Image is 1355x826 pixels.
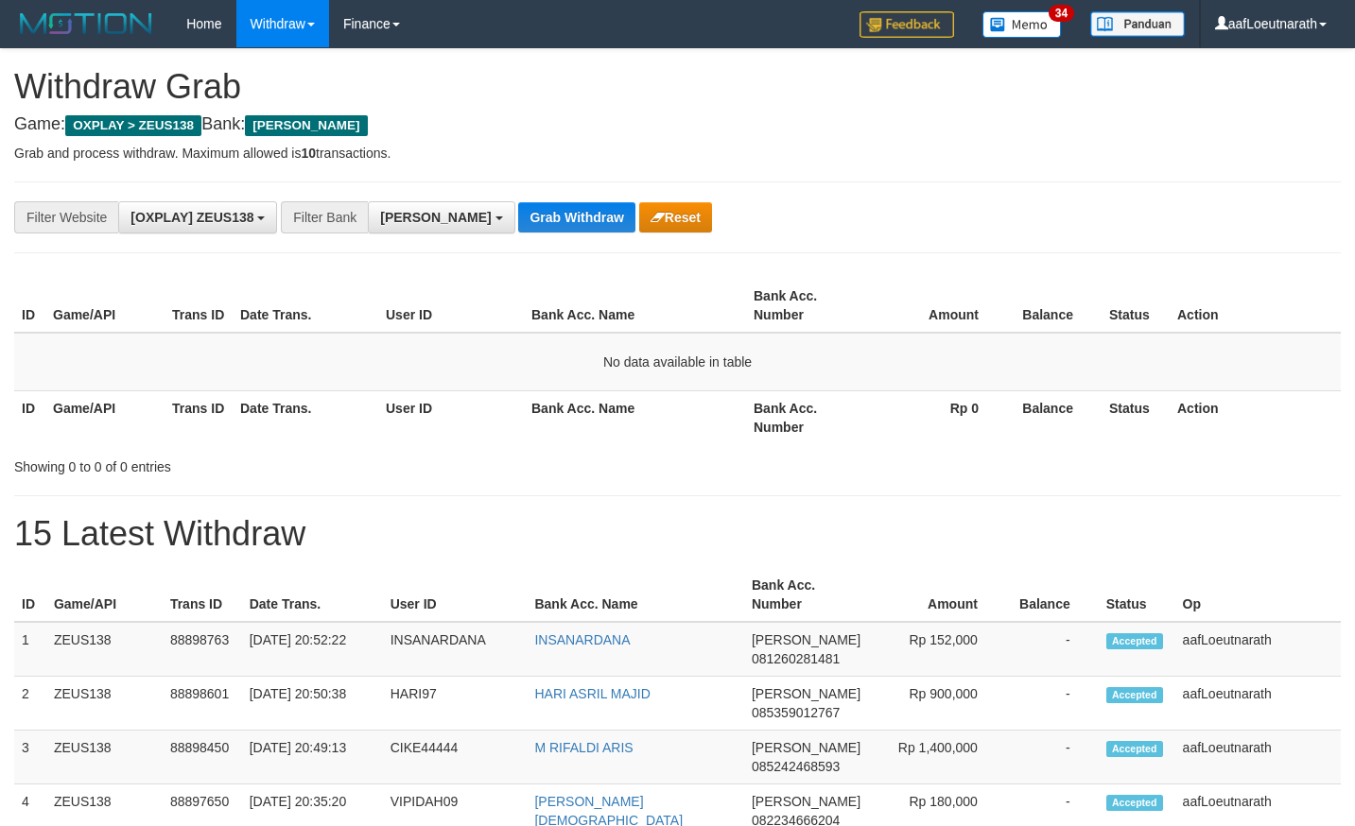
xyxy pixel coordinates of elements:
[1006,622,1099,677] td: -
[46,731,163,784] td: ZEUS138
[865,390,1007,444] th: Rp 0
[752,794,860,809] span: [PERSON_NAME]
[1106,687,1163,703] span: Accepted
[368,201,514,233] button: [PERSON_NAME]
[527,568,744,622] th: Bank Acc. Name
[301,146,316,161] strong: 10
[163,568,242,622] th: Trans ID
[1007,279,1102,333] th: Balance
[383,568,528,622] th: User ID
[45,279,165,333] th: Game/API
[245,115,367,136] span: [PERSON_NAME]
[242,622,383,677] td: [DATE] 20:52:22
[383,677,528,731] td: HARI97
[746,279,865,333] th: Bank Acc. Number
[1049,5,1074,22] span: 34
[163,677,242,731] td: 88898601
[1175,731,1341,784] td: aafLoeutnarath
[744,568,868,622] th: Bank Acc. Number
[378,390,524,444] th: User ID
[14,68,1341,106] h1: Withdraw Grab
[14,622,46,677] td: 1
[242,731,383,784] td: [DATE] 20:49:13
[118,201,277,233] button: [OXPLAY] ZEUS138
[752,705,840,720] span: Copy 085359012767 to clipboard
[378,279,524,333] th: User ID
[1175,677,1341,731] td: aafLoeutnarath
[752,651,840,666] span: Copy 081260281481 to clipboard
[534,632,630,647] a: INSANARDANA
[14,333,1341,391] td: No data available in table
[518,202,634,232] button: Grab Withdraw
[524,279,746,333] th: Bank Acc. Name
[46,677,163,731] td: ZEUS138
[752,740,860,755] span: [PERSON_NAME]
[14,677,46,731] td: 2
[1006,731,1099,784] td: -
[380,210,491,225] span: [PERSON_NAME]
[982,11,1062,38] img: Button%20Memo.svg
[46,568,163,622] th: Game/API
[1090,11,1185,37] img: panduan.png
[534,686,650,701] a: HARI ASRIL MAJID
[860,11,954,38] img: Feedback.jpg
[130,210,253,225] span: [OXPLAY] ZEUS138
[1007,390,1102,444] th: Balance
[242,568,383,622] th: Date Trans.
[865,279,1007,333] th: Amount
[14,450,550,476] div: Showing 0 to 0 of 0 entries
[65,115,201,136] span: OXPLAY > ZEUS138
[1102,390,1170,444] th: Status
[233,279,378,333] th: Date Trans.
[1006,677,1099,731] td: -
[383,731,528,784] td: CIKE44444
[163,622,242,677] td: 88898763
[1106,633,1163,649] span: Accepted
[165,390,233,444] th: Trans ID
[639,202,712,232] button: Reset
[1170,279,1341,333] th: Action
[752,686,860,701] span: [PERSON_NAME]
[1006,568,1099,622] th: Balance
[383,622,528,677] td: INSANARDANA
[46,622,163,677] td: ZEUS138
[281,201,368,233] div: Filter Bank
[1099,568,1175,622] th: Status
[14,731,46,784] td: 3
[14,144,1341,163] p: Grab and process withdraw. Maximum allowed is transactions.
[524,390,746,444] th: Bank Acc. Name
[14,279,45,333] th: ID
[163,731,242,784] td: 88898450
[233,390,378,444] th: Date Trans.
[45,390,165,444] th: Game/API
[746,390,865,444] th: Bank Acc. Number
[14,390,45,444] th: ID
[868,622,1006,677] td: Rp 152,000
[752,632,860,647] span: [PERSON_NAME]
[534,740,633,755] a: M RIFALDI ARIS
[242,677,383,731] td: [DATE] 20:50:38
[1102,279,1170,333] th: Status
[752,759,840,774] span: Copy 085242468593 to clipboard
[1106,795,1163,811] span: Accepted
[1175,622,1341,677] td: aafLoeutnarath
[14,9,158,38] img: MOTION_logo.png
[14,515,1341,553] h1: 15 Latest Withdraw
[868,677,1006,731] td: Rp 900,000
[165,279,233,333] th: Trans ID
[868,731,1006,784] td: Rp 1,400,000
[1106,741,1163,757] span: Accepted
[14,201,118,233] div: Filter Website
[868,568,1006,622] th: Amount
[14,115,1341,134] h4: Game: Bank:
[1170,390,1341,444] th: Action
[14,568,46,622] th: ID
[1175,568,1341,622] th: Op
